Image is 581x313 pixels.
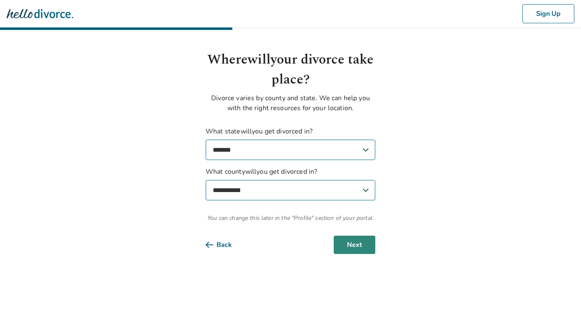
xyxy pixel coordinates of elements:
img: Hello Divorce Logo [7,5,73,22]
span: You can change this later in the "Profile" section of your portal. [206,214,375,222]
label: What county will you get divorced in? [206,167,375,200]
select: What statewillyou get divorced in? [206,140,375,160]
select: What countywillyou get divorced in? [206,180,375,200]
iframe: Chat Widget [539,273,581,313]
button: Next [334,236,375,254]
h1: Where will your divorce take place? [206,50,375,90]
button: Sign Up [522,4,574,23]
label: What state will you get divorced in? [206,126,375,160]
button: Back [206,236,245,254]
p: Divorce varies by county and state. We can help you with the right resources for your location. [206,93,375,113]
